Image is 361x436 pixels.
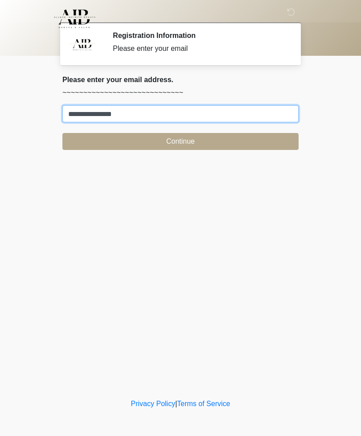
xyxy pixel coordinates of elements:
img: Allure Infinite Beauty Logo [53,7,96,31]
a: Terms of Service [177,400,230,407]
div: Please enter your email [113,43,285,54]
button: Continue [62,133,299,150]
a: | [175,400,177,407]
p: ~~~~~~~~~~~~~~~~~~~~~~~~~~~~~ [62,87,299,98]
a: Privacy Policy [131,400,176,407]
img: Agent Avatar [69,31,96,58]
h2: Please enter your email address. [62,75,299,84]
